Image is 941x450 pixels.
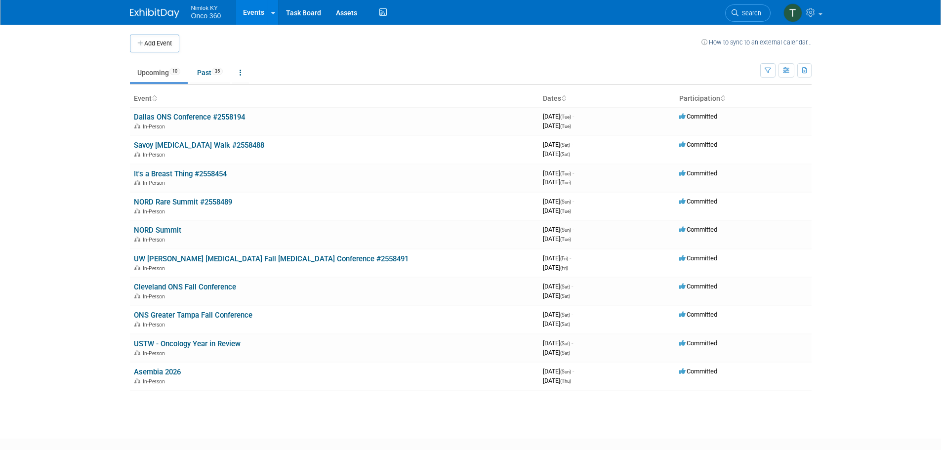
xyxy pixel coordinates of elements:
span: 10 [169,68,180,75]
span: [DATE] [543,113,574,120]
span: - [570,254,571,262]
span: (Tue) [560,237,571,242]
span: [DATE] [543,339,573,347]
span: In-Person [143,123,168,130]
span: [DATE] [543,320,570,327]
th: Event [130,90,539,107]
span: [DATE] [543,311,573,318]
span: - [573,226,574,233]
span: [DATE] [543,235,571,243]
a: NORD Rare Summit #2558489 [134,198,232,206]
img: In-Person Event [134,378,140,383]
span: [DATE] [543,226,574,233]
span: - [572,339,573,347]
span: In-Person [143,350,168,357]
span: [DATE] [543,254,571,262]
a: Sort by Start Date [561,94,566,102]
th: Participation [675,90,812,107]
span: - [573,113,574,120]
span: (Fri) [560,265,568,271]
span: - [573,198,574,205]
span: (Tue) [560,114,571,120]
img: In-Person Event [134,293,140,298]
img: In-Person Event [134,152,140,157]
span: (Tue) [560,171,571,176]
span: [DATE] [543,141,573,148]
a: Sort by Event Name [152,94,157,102]
button: Add Event [130,35,179,52]
span: (Sat) [560,341,570,346]
img: In-Person Event [134,208,140,213]
span: (Tue) [560,123,571,129]
span: (Sun) [560,369,571,374]
span: In-Person [143,322,168,328]
a: Savoy [MEDICAL_DATA] Walk #2558488 [134,141,264,150]
span: Committed [679,226,717,233]
img: In-Person Event [134,322,140,327]
span: [DATE] [543,349,570,356]
span: [DATE] [543,292,570,299]
span: Committed [679,254,717,262]
span: (Sat) [560,293,570,299]
span: Committed [679,339,717,347]
span: [DATE] [543,207,571,214]
span: Search [738,9,761,17]
img: In-Person Event [134,237,140,242]
span: (Tue) [560,180,571,185]
span: - [572,283,573,290]
th: Dates [539,90,675,107]
a: Dallas ONS Conference #2558194 [134,113,245,122]
span: (Thu) [560,378,571,384]
span: Onco 360 [191,12,221,20]
a: Past35 [190,63,230,82]
span: In-Person [143,293,168,300]
span: (Sat) [560,322,570,327]
span: Committed [679,141,717,148]
a: Upcoming10 [130,63,188,82]
a: Sort by Participation Type [720,94,725,102]
span: - [572,311,573,318]
span: In-Person [143,237,168,243]
span: - [573,368,574,375]
img: ExhibitDay [130,8,179,18]
a: Asembia 2026 [134,368,181,376]
span: In-Person [143,378,168,385]
span: (Sun) [560,227,571,233]
a: Search [725,4,771,22]
span: [DATE] [543,264,568,271]
span: In-Person [143,265,168,272]
a: It's a Breast Thing #2558454 [134,169,227,178]
a: NORD Summit [134,226,181,235]
span: [DATE] [543,178,571,186]
span: (Tue) [560,208,571,214]
span: Nimlok KY [191,2,221,12]
a: Cleveland ONS Fall Conference [134,283,236,291]
span: [DATE] [543,377,571,384]
span: Committed [679,113,717,120]
span: [DATE] [543,169,574,177]
span: (Sun) [560,199,571,205]
img: In-Person Event [134,180,140,185]
span: Committed [679,311,717,318]
img: In-Person Event [134,350,140,355]
span: (Sat) [560,284,570,289]
span: (Fri) [560,256,568,261]
span: In-Person [143,180,168,186]
a: How to sync to an external calendar... [701,39,812,46]
span: [DATE] [543,150,570,158]
span: - [573,169,574,177]
span: Committed [679,283,717,290]
span: 35 [212,68,223,75]
span: In-Person [143,208,168,215]
a: USTW - Oncology Year in Review [134,339,241,348]
span: Committed [679,169,717,177]
img: In-Person Event [134,265,140,270]
span: [DATE] [543,368,574,375]
span: - [572,141,573,148]
span: (Sat) [560,350,570,356]
a: ONS Greater Tampa Fall Conference [134,311,252,320]
span: [DATE] [543,122,571,129]
a: UW [PERSON_NAME] [MEDICAL_DATA] Fall [MEDICAL_DATA] Conference #2558491 [134,254,409,263]
span: [DATE] [543,198,574,205]
span: Committed [679,198,717,205]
